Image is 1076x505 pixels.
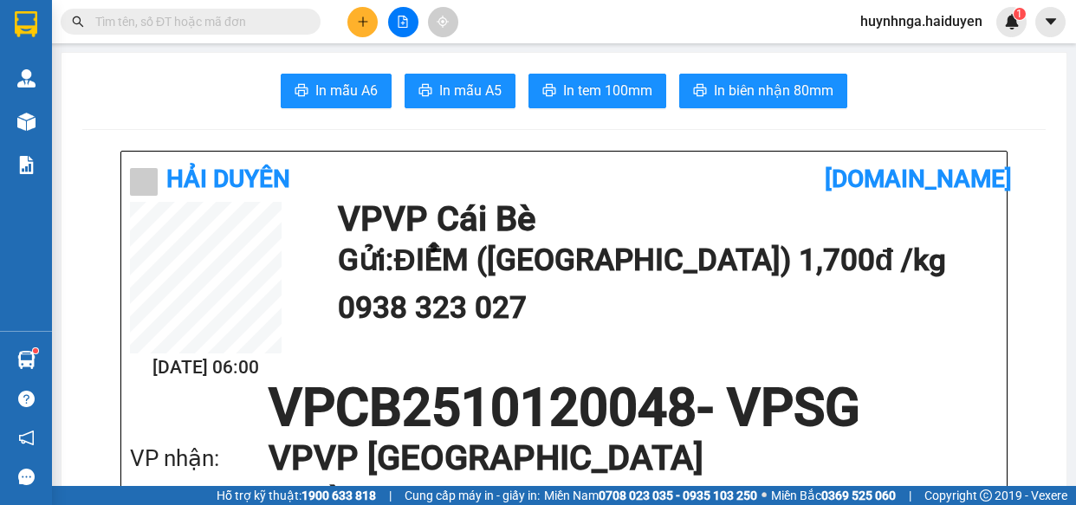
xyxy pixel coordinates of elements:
[528,74,666,108] button: printerIn tem 100mm
[18,391,35,407] span: question-circle
[269,434,963,482] h1: VP VP [GEOGRAPHIC_DATA]
[338,236,989,332] h1: Gửi: ĐIỂM ([GEOGRAPHIC_DATA]) 1,700đ /kg 0938 323 027
[909,486,911,505] span: |
[130,353,282,382] h2: [DATE] 06:00
[762,492,767,499] span: ⚪️
[439,80,502,101] span: In mẫu A5
[771,486,896,505] span: Miền Bắc
[281,74,392,108] button: printerIn mẫu A6
[17,113,36,131] img: warehouse-icon
[428,7,458,37] button: aim
[1043,14,1059,29] span: caret-down
[357,16,369,28] span: plus
[1004,14,1020,29] img: icon-new-feature
[1014,8,1026,20] sup: 1
[437,16,449,28] span: aim
[18,430,35,446] span: notification
[17,69,36,87] img: warehouse-icon
[542,83,556,100] span: printer
[544,486,757,505] span: Miền Nam
[405,486,540,505] span: Cung cấp máy in - giấy in:
[17,351,36,369] img: warehouse-icon
[130,382,998,434] h1: VPCB2510120048 - VPSG
[418,83,432,100] span: printer
[295,83,308,100] span: printer
[301,489,376,502] strong: 1900 633 818
[846,10,996,32] span: huynhnga.haiduyen
[95,12,300,31] input: Tìm tên, số ĐT hoặc mã đơn
[72,16,84,28] span: search
[405,74,515,108] button: printerIn mẫu A5
[980,489,992,502] span: copyright
[397,16,409,28] span: file-add
[338,202,989,236] h1: VP VP Cái Bè
[714,80,833,101] span: In biên nhận 80mm
[825,165,1012,193] b: [DOMAIN_NAME]
[563,80,652,101] span: In tem 100mm
[821,489,896,502] strong: 0369 525 060
[1035,7,1066,37] button: caret-down
[166,165,290,193] b: Hải Duyên
[389,486,392,505] span: |
[130,441,269,476] div: VP nhận:
[315,80,378,101] span: In mẫu A6
[18,469,35,485] span: message
[15,11,37,37] img: logo-vxr
[17,156,36,174] img: solution-icon
[388,7,418,37] button: file-add
[679,74,847,108] button: printerIn biên nhận 80mm
[599,489,757,502] strong: 0708 023 035 - 0935 103 250
[347,7,378,37] button: plus
[693,83,707,100] span: printer
[33,348,38,353] sup: 1
[1016,8,1022,20] span: 1
[217,486,376,505] span: Hỗ trợ kỹ thuật:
